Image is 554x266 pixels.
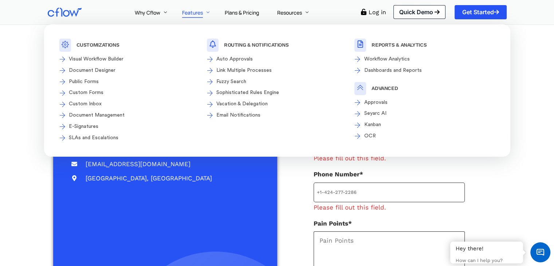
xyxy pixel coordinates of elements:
[59,111,200,120] a: Document Management
[354,132,495,141] a: OCR
[59,89,200,97] a: Custom Forms
[354,98,495,107] a: Approvals
[530,242,550,262] span: Chat Widget
[314,153,465,164] span: Please fill out this field.
[372,85,398,91] span: Advanced
[215,77,246,86] span: Fuzzy Search
[215,66,272,75] span: Link Multiple Processes
[207,89,347,97] a: Sophisticated Rules Engine
[215,55,253,64] span: Auto Approvals
[207,111,347,120] a: Email Notifications
[84,173,212,184] span: [GEOGRAPHIC_DATA], [GEOGRAPHIC_DATA]
[76,42,119,48] span: Customizations
[207,66,347,75] a: Link Multiple Processes
[456,258,518,264] p: How can I help you?
[182,9,203,16] span: Features
[59,122,200,131] a: E-Signatures
[362,98,387,107] span: Approvals
[354,109,495,118] a: Seyarc AI
[362,132,376,141] span: OCR
[215,89,279,97] span: Sophisticated Rules Engine
[67,66,115,75] span: Document Designer
[455,5,507,19] a: Get Started
[215,111,260,120] span: Email Notifications
[362,121,381,129] span: Kanban
[277,9,302,16] span: Resources
[48,8,82,17] img: Cflow
[59,133,200,142] a: SLAs and Escalations
[59,100,200,109] a: Custom Inbox
[67,133,118,142] span: SLAs and Escalations
[362,55,409,64] span: Workflow Analytics
[369,9,386,16] a: Log in
[67,122,98,131] span: E-Signatures
[225,9,259,16] span: Plans & Pricing
[462,9,499,15] span: Get Started
[67,111,125,120] span: Document Management
[362,109,386,118] span: Seyarc AI
[67,89,103,97] span: Custom Forms
[372,42,427,48] span: Reports & Analytics
[59,55,200,64] a: Visual Workflow Builder
[314,183,465,202] input: Phone Number*
[393,5,445,19] a: Quick Demo
[207,55,347,64] a: Auto Approvals
[354,66,495,75] a: Dashboards and Reports
[456,245,518,253] div: Hey there!
[354,55,495,64] a: Workflow Analytics
[207,100,347,109] a: Vacation & Delegation
[215,100,268,109] span: Vacation & Delegation
[67,100,102,109] span: Custom Inbox
[67,77,99,86] span: Public Forms
[354,121,495,129] a: Kanban
[135,9,160,16] span: Why Cflow
[207,77,347,86] a: Fuzzy Search
[314,169,465,213] label: Phone Number*
[362,66,421,75] span: Dashboards and Reports
[67,55,123,64] span: Visual Workflow Builder
[224,42,288,48] span: Routing & Notifications
[314,202,465,213] span: Please fill out this field.
[59,77,200,86] a: Public Forms
[59,66,200,75] a: Document Designer
[84,159,190,169] span: [EMAIL_ADDRESS][DOMAIN_NAME]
